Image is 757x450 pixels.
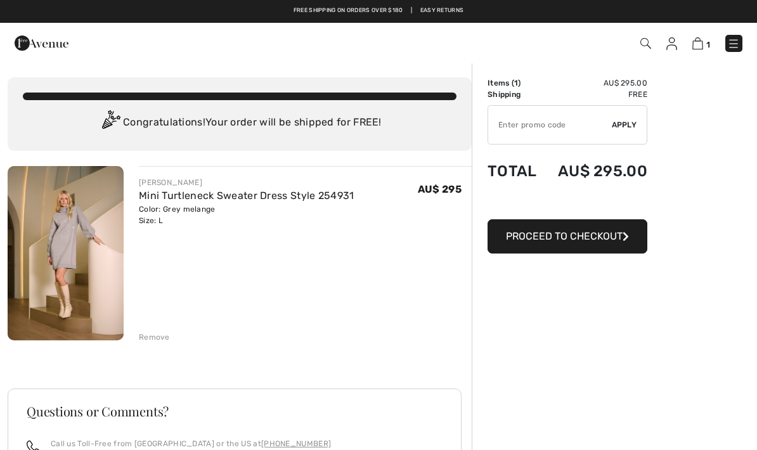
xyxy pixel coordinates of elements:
[506,230,623,242] span: Proceed to Checkout
[544,150,647,193] td: AU$ 295.00
[139,331,170,343] div: Remove
[139,190,354,202] a: Mini Turtleneck Sweater Dress Style 254931
[488,193,647,215] iframe: PayPal
[488,219,647,254] button: Proceed to Checkout
[544,89,647,100] td: Free
[27,405,443,418] h3: Questions or Comments?
[23,110,456,136] div: Congratulations! Your order will be shipped for FREE!
[139,203,354,226] div: Color: Grey melange Size: L
[544,77,647,89] td: AU$ 295.00
[488,77,544,89] td: Items ( )
[640,38,651,49] img: Search
[294,6,403,15] a: Free shipping on orders over $180
[418,183,462,195] span: AU$ 295
[706,40,710,49] span: 1
[15,36,68,48] a: 1ère Avenue
[514,79,518,87] span: 1
[139,177,354,188] div: [PERSON_NAME]
[98,110,123,136] img: Congratulation2.svg
[727,37,740,50] img: Menu
[8,166,124,340] img: Mini Turtleneck Sweater Dress Style 254931
[420,6,464,15] a: Easy Returns
[411,6,412,15] span: |
[612,119,637,131] span: Apply
[692,37,703,49] img: Shopping Bag
[488,150,544,193] td: Total
[51,438,331,449] p: Call us Toll-Free from [GEOGRAPHIC_DATA] or the US at
[15,30,68,56] img: 1ère Avenue
[488,89,544,100] td: Shipping
[666,37,677,50] img: My Info
[692,35,710,51] a: 1
[261,439,331,448] a: [PHONE_NUMBER]
[488,106,612,144] input: Promo code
